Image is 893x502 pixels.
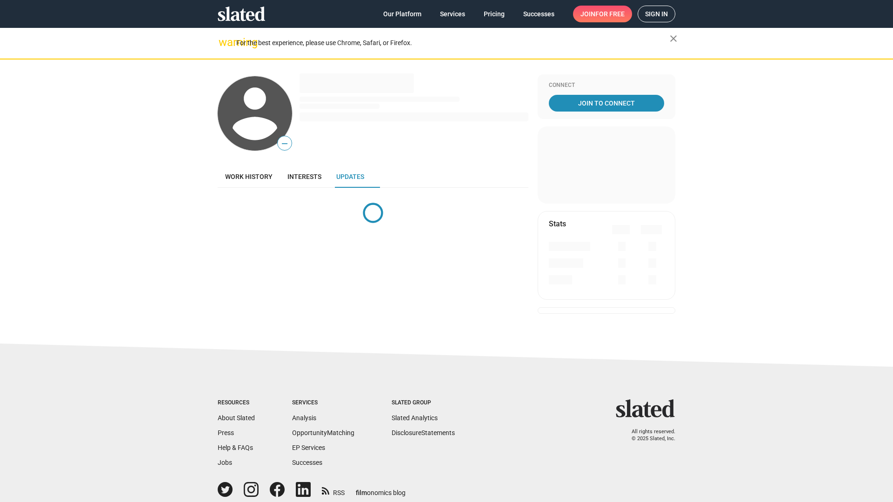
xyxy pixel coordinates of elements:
a: RSS [322,483,345,497]
mat-icon: close [668,33,679,44]
a: Pricing [476,6,512,22]
a: Press [218,429,234,436]
a: Jobs [218,459,232,466]
a: Sign in [638,6,675,22]
a: Updates [329,165,372,188]
span: — [278,138,292,150]
div: Resources [218,399,255,407]
a: Successes [292,459,322,466]
span: Interests [287,173,321,180]
a: Analysis [292,414,316,422]
span: Sign in [645,6,668,22]
span: Work history [225,173,273,180]
span: Our Platform [383,6,421,22]
a: Interests [280,165,329,188]
div: Connect [549,82,664,89]
a: Services [433,6,473,22]
a: Slated Analytics [392,414,438,422]
a: Our Platform [376,6,429,22]
a: OpportunityMatching [292,429,354,436]
div: Services [292,399,354,407]
span: Updates [336,173,364,180]
a: EP Services [292,444,325,451]
a: Joinfor free [573,6,632,22]
span: Join To Connect [551,95,662,112]
a: Successes [516,6,562,22]
div: For the best experience, please use Chrome, Safari, or Firefox. [236,37,670,49]
a: Help & FAQs [218,444,253,451]
span: for free [595,6,625,22]
span: Services [440,6,465,22]
span: Pricing [484,6,505,22]
mat-icon: warning [219,37,230,48]
mat-card-title: Stats [549,219,566,229]
a: About Slated [218,414,255,422]
a: Work history [218,165,280,188]
a: filmonomics blog [356,481,406,497]
a: DisclosureStatements [392,429,455,436]
span: Join [580,6,625,22]
span: film [356,489,367,496]
div: Slated Group [392,399,455,407]
a: Join To Connect [549,95,664,112]
span: Successes [523,6,554,22]
p: All rights reserved. © 2025 Slated, Inc. [622,429,675,442]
